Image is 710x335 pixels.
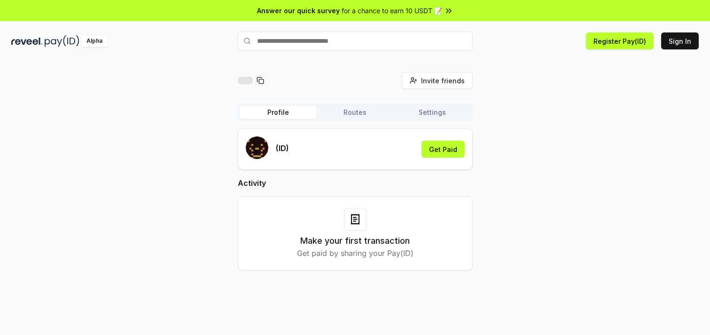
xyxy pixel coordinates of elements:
button: Settings [394,106,471,119]
button: Sign In [661,32,699,49]
button: Profile [240,106,317,119]
button: Routes [317,106,394,119]
p: Get paid by sharing your Pay(ID) [297,247,414,259]
button: Register Pay(ID) [586,32,654,49]
p: (ID) [276,143,289,154]
button: Invite friends [402,72,473,89]
img: reveel_dark [11,35,43,47]
span: Answer our quick survey [257,6,340,16]
span: for a chance to earn 10 USDT 📝 [342,6,442,16]
span: Invite friends [421,76,465,86]
h3: Make your first transaction [300,234,410,247]
img: pay_id [45,35,79,47]
h2: Activity [238,177,473,189]
div: Alpha [81,35,108,47]
button: Get Paid [421,141,465,158]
